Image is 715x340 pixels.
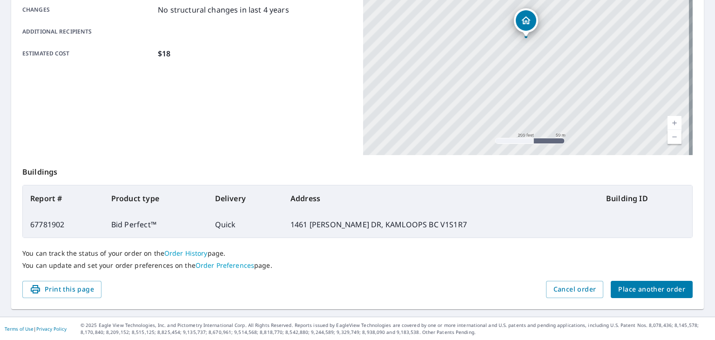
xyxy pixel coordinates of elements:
a: Current Level 17, Zoom In [668,116,681,130]
span: Print this page [30,284,94,295]
p: © 2025 Eagle View Technologies, Inc. and Pictometry International Corp. All Rights Reserved. Repo... [81,322,710,336]
p: Changes [22,4,154,15]
p: $18 [158,48,170,59]
td: Quick [208,211,283,238]
th: Address [283,185,599,211]
th: Report # [23,185,104,211]
a: Terms of Use [5,326,34,332]
p: | [5,326,67,332]
th: Delivery [208,185,283,211]
button: Cancel order [546,281,604,298]
td: 67781902 [23,211,104,238]
div: Dropped pin, building 1, Residential property, 1461 WESTERDALE DR KAMLOOPS BC V1S1R7 [514,8,538,37]
td: 1461 [PERSON_NAME] DR, KAMLOOPS BC V1S1R7 [283,211,599,238]
p: You can update and set your order preferences on the page. [22,261,693,270]
a: Current Level 17, Zoom Out [668,130,681,144]
p: Estimated cost [22,48,154,59]
th: Product type [104,185,208,211]
p: You can track the status of your order on the page. [22,249,693,258]
button: Place another order [611,281,693,298]
a: Order Preferences [196,261,254,270]
td: Bid Perfect™ [104,211,208,238]
span: Cancel order [553,284,596,295]
span: Place another order [618,284,685,295]
p: Additional recipients [22,27,154,36]
p: No structural changes in last 4 years [158,4,289,15]
a: Privacy Policy [36,326,67,332]
th: Building ID [599,185,692,211]
button: Print this page [22,281,101,298]
a: Order History [164,249,208,258]
p: Buildings [22,155,693,185]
